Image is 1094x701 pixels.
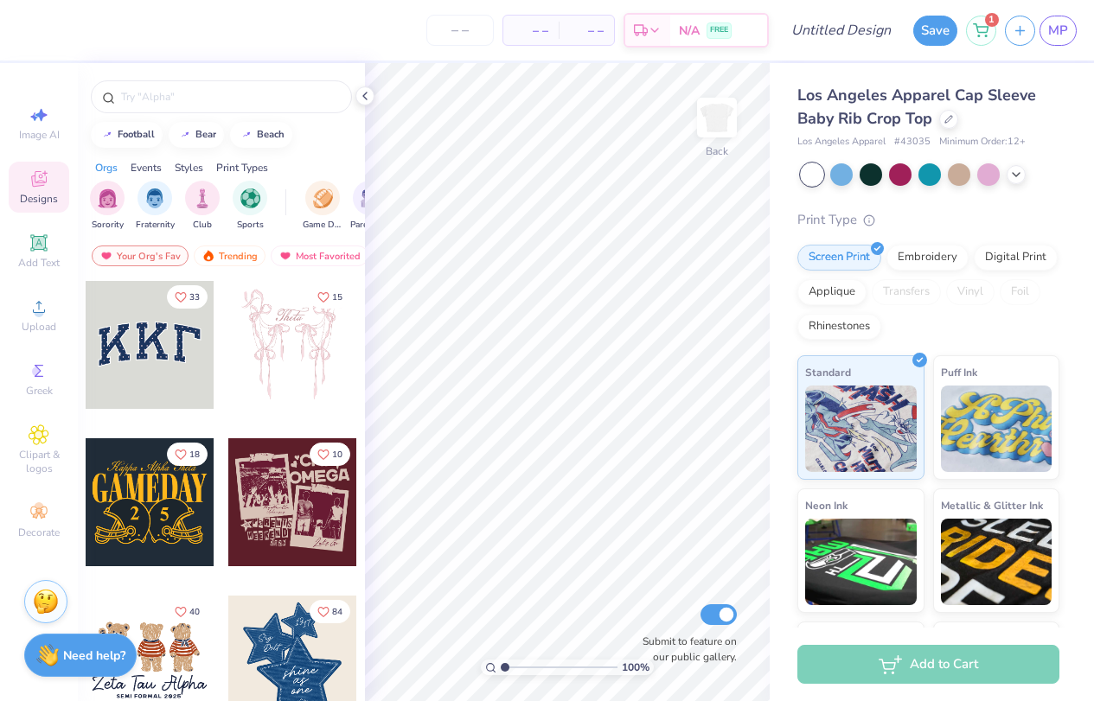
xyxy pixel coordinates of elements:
span: 100 % [622,660,649,675]
div: Trending [194,245,266,266]
img: Puff Ink [941,386,1052,472]
span: Add Text [18,256,60,270]
div: bear [195,130,216,139]
span: Sports [237,219,264,232]
button: filter button [136,181,175,232]
span: MP [1048,21,1068,41]
button: filter button [90,181,125,232]
div: filter for Fraternity [136,181,175,232]
img: most_fav.gif [278,250,292,262]
img: Standard [805,386,917,472]
button: filter button [350,181,390,232]
div: filter for Game Day [303,181,342,232]
button: beach [230,122,292,148]
button: Like [167,443,208,466]
button: Like [310,600,350,623]
img: Sports Image [240,188,260,208]
img: trend_line.gif [178,130,192,140]
div: beach [257,130,285,139]
div: Vinyl [946,279,995,305]
a: MP [1040,16,1077,46]
img: trend_line.gif [240,130,253,140]
img: most_fav.gif [99,250,113,262]
span: Neon Ink [805,496,848,514]
input: – – [426,15,494,46]
button: Like [310,285,350,309]
span: 84 [332,608,342,616]
span: Greek [26,384,53,398]
input: Untitled Design [777,13,905,48]
div: Rhinestones [797,314,881,340]
input: Try "Alpha" [119,88,341,105]
span: N/A [679,22,700,40]
div: Digital Print [974,245,1058,271]
span: 18 [189,450,200,459]
span: Image AI [19,128,60,142]
span: Sorority [92,219,124,232]
button: Save [913,16,957,46]
div: Orgs [95,160,118,175]
div: filter for Sports [233,181,267,232]
span: 33 [189,293,200,302]
button: football [91,122,163,148]
div: filter for Club [185,181,220,232]
span: 15 [332,293,342,302]
span: Decorate [18,526,60,539]
img: trending.gif [202,250,215,262]
img: Neon Ink [805,519,917,605]
div: Print Types [216,160,268,175]
span: Los Angeles Apparel Cap Sleeve Baby Rib Crop Top [797,85,1036,129]
img: trend_line.gif [100,130,114,140]
img: Metallic & Glitter Ink [941,519,1052,605]
img: Game Day Image [313,188,333,208]
img: Parent's Weekend Image [361,188,381,208]
span: # 43035 [894,135,931,150]
button: Like [167,600,208,623]
button: filter button [185,181,220,232]
div: filter for Parent's Weekend [350,181,390,232]
button: Like [310,443,350,466]
span: Game Day [303,219,342,232]
span: Puff Ink [941,363,977,381]
span: 1 [985,13,999,27]
button: filter button [233,181,267,232]
span: Los Angeles Apparel [797,135,886,150]
div: Back [706,143,728,159]
div: Transfers [872,279,941,305]
img: Fraternity Image [145,188,164,208]
div: Styles [175,160,203,175]
img: Club Image [193,188,212,208]
span: Minimum Order: 12 + [939,135,1026,150]
span: 10 [332,450,342,459]
div: Events [131,160,162,175]
span: Upload [22,320,56,334]
span: – – [569,22,604,40]
div: filter for Sorority [90,181,125,232]
label: Submit to feature on our public gallery. [633,634,737,665]
span: Metallic & Glitter Ink [941,496,1043,514]
span: Designs [20,192,58,206]
div: Screen Print [797,245,881,271]
span: Parent's Weekend [350,219,390,232]
span: Club [193,219,212,232]
div: Foil [1000,279,1040,305]
span: Standard [805,363,851,381]
span: FREE [710,24,728,36]
span: 40 [189,608,200,616]
button: Like [167,285,208,309]
div: Applique [797,279,867,305]
img: Sorority Image [98,188,118,208]
span: – – [514,22,548,40]
div: Your Org's Fav [92,245,189,266]
div: Embroidery [886,245,969,271]
strong: Need help? [63,647,125,664]
span: Fraternity [136,219,175,232]
span: Clipart & logos [9,448,69,475]
button: bear [169,122,224,148]
button: filter button [303,181,342,232]
div: Print Type [797,210,1059,230]
div: Most Favorited [271,245,368,266]
img: Back [700,100,734,135]
div: football [118,130,155,139]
